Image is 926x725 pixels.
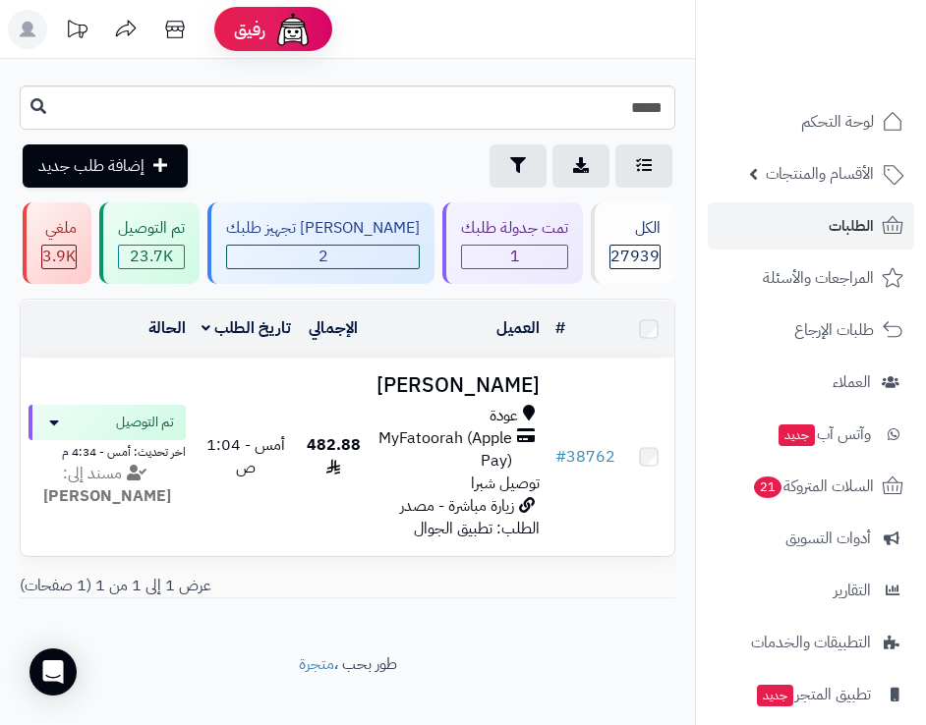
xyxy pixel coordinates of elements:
span: 27939 [610,246,660,268]
span: # [555,445,566,469]
a: الإجمالي [309,316,358,340]
span: الأقسام والمنتجات [766,160,874,188]
div: مسند إلى: [14,463,201,508]
a: إضافة طلب جديد [23,144,188,188]
a: [PERSON_NAME] تجهيز طلبك 2 [203,202,438,284]
a: طلبات الإرجاع [708,307,914,354]
a: السلات المتروكة21 [708,463,914,510]
a: المراجعات والأسئلة [708,254,914,302]
strong: [PERSON_NAME] [43,484,171,508]
a: # [555,316,565,340]
a: التقارير [708,567,914,614]
span: إضافة طلب جديد [38,154,145,178]
a: الطلبات [708,202,914,250]
img: logo-2.png [792,55,907,96]
a: أدوات التسويق [708,515,914,562]
a: متجرة [299,652,334,676]
h3: [PERSON_NAME] [376,374,540,397]
span: رفيق [234,18,265,41]
div: ملغي [41,217,77,240]
div: 3851 [42,246,76,268]
span: MyFatoorah (Apple Pay) [376,427,512,473]
span: عودة [490,405,518,427]
span: أدوات التسويق [785,525,871,552]
span: توصيل شبرا [471,472,540,495]
a: تحديثات المنصة [52,10,101,54]
a: الكل27939 [587,202,679,284]
span: لوحة التحكم [801,108,874,136]
a: التطبيقات والخدمات [708,619,914,666]
span: السلات المتروكة [752,473,874,500]
div: تمت جدولة طلبك [461,217,568,240]
a: الحالة [148,316,186,340]
span: جديد [779,424,815,446]
span: 3.9K [42,246,76,268]
span: تطبيق المتجر [755,681,871,708]
span: التقارير [834,577,871,604]
span: المراجعات والأسئلة [763,264,874,292]
div: عرض 1 إلى 1 من 1 (1 صفحات) [5,575,690,597]
a: العميل [496,316,540,340]
span: 482.88 [307,433,361,479]
div: الكل [609,217,661,240]
a: تم التوصيل 23.7K [95,202,203,284]
span: جديد [757,685,793,706]
span: زيارة مباشرة - مصدر الطلب: تطبيق الجوال [400,494,540,540]
span: التطبيقات والخدمات [751,629,871,656]
a: العملاء [708,359,914,406]
div: اخر تحديث: أمس - 4:34 م [29,440,186,461]
a: لوحة التحكم [708,98,914,145]
span: وآتس آب [777,420,871,448]
a: تاريخ الطلب [202,316,291,340]
a: تمت جدولة طلبك 1 [438,202,587,284]
div: 23709 [119,246,184,268]
span: تم التوصيل [116,413,174,432]
a: تطبيق المتجرجديد [708,671,914,718]
span: 2 [227,246,419,268]
span: الطلبات [829,212,874,240]
span: 23.7K [119,246,184,268]
a: وآتس آبجديد [708,411,914,458]
a: #38762 [555,445,615,469]
div: Open Intercom Messenger [29,648,77,696]
div: [PERSON_NAME] تجهيز طلبك [226,217,420,240]
span: 21 [754,476,781,498]
span: أمس - 1:04 ص [206,433,285,479]
a: ملغي 3.9K [19,202,95,284]
span: العملاء [833,368,871,396]
div: تم التوصيل [118,217,185,240]
span: طلبات الإرجاع [794,316,874,344]
span: 1 [462,246,567,268]
img: ai-face.png [273,10,313,49]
